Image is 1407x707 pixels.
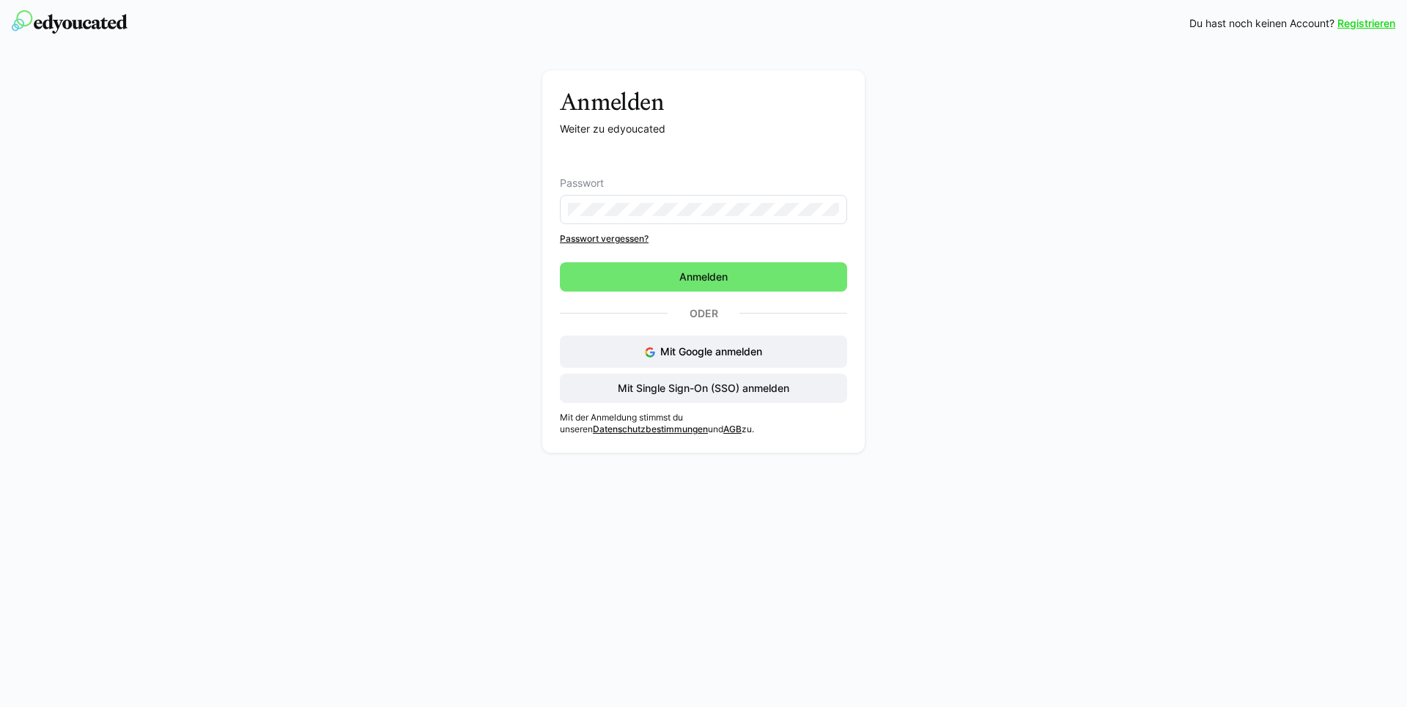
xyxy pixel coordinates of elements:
[1189,16,1334,31] span: Du hast noch keinen Account?
[560,374,847,403] button: Mit Single Sign-On (SSO) anmelden
[660,345,762,358] span: Mit Google anmelden
[1337,16,1395,31] a: Registrieren
[560,88,847,116] h3: Anmelden
[677,270,730,284] span: Anmelden
[560,233,847,245] a: Passwort vergessen?
[560,262,847,292] button: Anmelden
[560,122,847,136] p: Weiter zu edyoucated
[723,423,742,434] a: AGB
[560,336,847,368] button: Mit Google anmelden
[560,412,847,435] p: Mit der Anmeldung stimmst du unseren und zu.
[668,303,739,324] p: Oder
[560,177,604,189] span: Passwort
[12,10,128,34] img: edyoucated
[616,381,791,396] span: Mit Single Sign-On (SSO) anmelden
[593,423,708,434] a: Datenschutzbestimmungen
